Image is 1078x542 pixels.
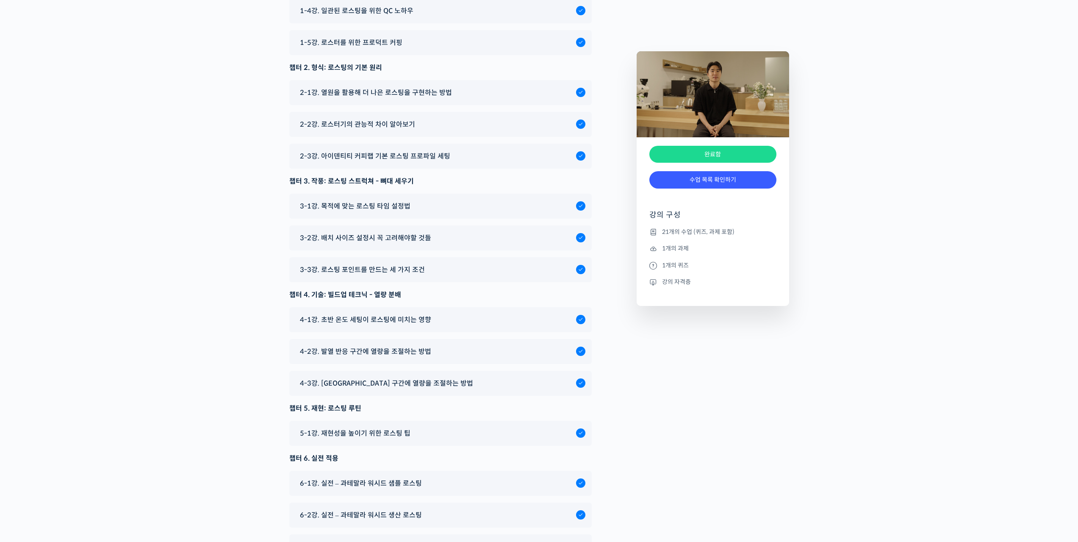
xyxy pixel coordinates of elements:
li: 강의 자격증 [649,277,776,287]
div: 챕터 5. 재현: 로스팅 루틴 [289,403,592,414]
a: 5-1강. 재현성을 높이기 위한 로스팅 팁 [296,428,585,439]
span: 2-1강. 열원을 활용해 더 나은 로스팅을 구현하는 방법 [300,87,452,98]
a: 6-1강. 실전 – 과테말라 워시드 샘플 로스팅 [296,478,585,489]
span: 3-1강. 목적에 맞는 로스팅 타임 설정법 [300,200,410,212]
span: 4-3강. [GEOGRAPHIC_DATA] 구간에 열량을 조절하는 방법 [300,378,473,389]
div: 완료함 [649,146,776,163]
div: 챕터 2. 형식: 로스팅의 기본 원리 [289,62,592,73]
span: 설정 [131,281,141,288]
a: 3-3강. 로스팅 포인트를 만드는 세 가지 조건 [296,264,585,275]
a: 대화 [56,269,109,290]
span: 6-2강. 실전 – 과테말라 워시드 생산 로스팅 [300,509,422,521]
span: 4-2강. 발열 반응 구간에 열량을 조절하는 방법 [300,346,431,357]
div: 챕터 3. 작풍: 로스팅 스트럭쳐 - 뼈대 세우기 [289,175,592,187]
span: 2-2강. 로스터기의 관능적 차이 알아보기 [300,119,415,130]
span: 1-4강. 일관된 로스팅을 위한 QC 노하우 [300,5,413,17]
span: 대화 [78,282,88,289]
span: 3-2강. 배치 사이즈 설정시 꼭 고려해야할 것들 [300,232,431,244]
a: 홈 [3,269,56,290]
a: 4-1강. 초반 온도 세팅이 로스팅에 미치는 영향 [296,314,585,325]
li: 1개의 과제 [649,244,776,254]
a: 수업 목록 확인하기 [649,171,776,189]
a: 2-1강. 열원을 활용해 더 나은 로스팅을 구현하는 방법 [296,87,585,98]
span: 3-3강. 로스팅 포인트를 만드는 세 가지 조건 [300,264,425,275]
a: 3-1강. 목적에 맞는 로스팅 타임 설정법 [296,200,585,212]
span: 5-1강. 재현성을 높이기 위한 로스팅 팁 [300,428,410,439]
a: 1-5강. 로스터를 위한 프로덕트 커핑 [296,37,585,48]
a: 2-2강. 로스터기의 관능적 차이 알아보기 [296,119,585,130]
a: 1-4강. 일관된 로스팅을 위한 QC 노하우 [296,5,585,17]
span: 1-5강. 로스터를 위한 프로덕트 커핑 [300,37,402,48]
a: 2-3강. 아이덴티티 커피랩 기본 로스팅 프로파일 세팅 [296,150,585,162]
span: 홈 [27,281,32,288]
span: 6-1강. 실전 – 과테말라 워시드 샘플 로스팅 [300,478,422,489]
a: 3-2강. 배치 사이즈 설정시 꼭 고려해야할 것들 [296,232,585,244]
div: 챕터 4. 기술: 빌드업 테크닉 - 열량 분배 [289,289,592,300]
a: 4-2강. 발열 반응 구간에 열량을 조절하는 방법 [296,346,585,357]
div: 챕터 6. 실전 적용 [289,453,592,464]
li: 21개의 수업 (퀴즈, 과제 포함) [649,227,776,237]
li: 1개의 퀴즈 [649,260,776,270]
a: 6-2강. 실전 – 과테말라 워시드 생산 로스팅 [296,509,585,521]
span: 2-3강. 아이덴티티 커피랩 기본 로스팅 프로파일 세팅 [300,150,450,162]
a: 4-3강. [GEOGRAPHIC_DATA] 구간에 열량을 조절하는 방법 [296,378,585,389]
span: 4-1강. 초반 온도 세팅이 로스팅에 미치는 영향 [300,314,431,325]
h4: 강의 구성 [649,210,776,227]
a: 설정 [109,269,163,290]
